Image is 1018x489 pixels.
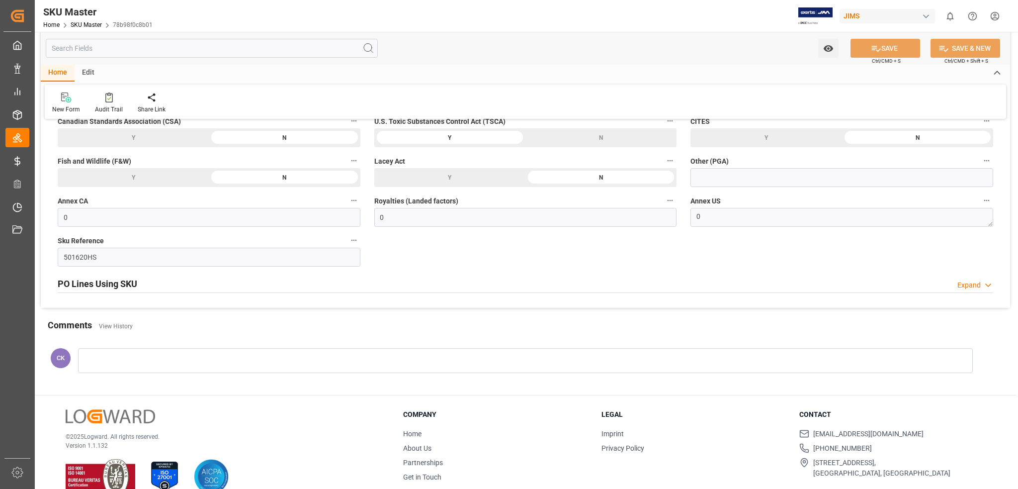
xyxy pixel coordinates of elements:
[403,430,422,438] a: Home
[347,154,360,167] button: Fish and Wildlife (F&W)
[43,21,60,28] a: Home
[52,105,80,114] div: New Form
[525,168,677,187] div: N
[664,194,677,207] button: Royalties (Landed factors)
[99,323,133,330] a: View History
[347,194,360,207] button: Annex CA
[798,7,833,25] img: Exertis%20JAM%20-%20Email%20Logo.jpg_1722504956.jpg
[813,458,950,479] span: [STREET_ADDRESS], [GEOGRAPHIC_DATA], [GEOGRAPHIC_DATA]
[58,116,181,127] span: Canadian Standards Association (CSA)
[71,21,102,28] a: SKU Master
[403,473,441,481] a: Get in Touch
[690,156,729,167] span: Other (PGA)
[66,441,378,450] p: Version 1.1.132
[840,6,939,25] button: JIMS
[403,459,443,467] a: Partnerships
[41,65,75,82] div: Home
[690,208,993,227] textarea: 0
[842,128,993,147] div: N
[95,105,123,114] div: Audit Trail
[813,443,872,454] span: [PHONE_NUMBER]
[58,196,88,206] span: Annex CA
[601,444,644,452] a: Privacy Policy
[58,156,131,167] span: Fish and Wildlife (F&W)
[690,116,710,127] span: CITES
[601,430,624,438] a: Imprint
[403,444,431,452] a: About Us
[209,128,360,147] div: N
[66,432,378,441] p: © 2025 Logward. All rights reserved.
[66,409,155,424] img: Logward Logo
[43,4,153,19] div: SKU Master
[347,234,360,247] button: Sku Reference
[57,354,65,362] span: CK
[818,39,839,58] button: open menu
[961,5,984,27] button: Help Center
[374,116,506,127] span: U.S. Toxic Substances Control Act (TSCA)
[664,154,677,167] button: Lacey Act
[138,105,166,114] div: Share Link
[944,57,988,65] span: Ctrl/CMD + Shift + S
[980,194,993,207] button: Annex US
[403,409,589,420] h3: Company
[664,114,677,127] button: U.S. Toxic Substances Control Act (TSCA)
[601,409,787,420] h3: Legal
[872,57,901,65] span: Ctrl/CMD + S
[374,168,525,187] div: Y
[525,128,677,147] div: N
[957,280,981,291] div: Expand
[813,429,924,439] span: [EMAIL_ADDRESS][DOMAIN_NAME]
[690,196,721,206] span: Annex US
[75,65,102,82] div: Edit
[980,154,993,167] button: Other (PGA)
[939,5,961,27] button: show 0 new notifications
[347,114,360,127] button: Canadian Standards Association (CSA)
[58,236,104,246] span: Sku Reference
[58,128,209,147] div: Y
[980,114,993,127] button: CITES
[46,39,378,58] input: Search Fields
[58,277,137,291] h2: PO Lines Using SKU
[840,9,935,23] div: JIMS
[58,168,209,187] div: Y
[931,39,1000,58] button: SAVE & NEW
[850,39,920,58] button: SAVE
[799,409,985,420] h3: Contact
[690,128,842,147] div: Y
[209,168,360,187] div: N
[374,128,525,147] div: Y
[48,318,92,332] h2: Comments
[374,156,405,167] span: Lacey Act
[374,196,458,206] span: Royalties (Landed factors)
